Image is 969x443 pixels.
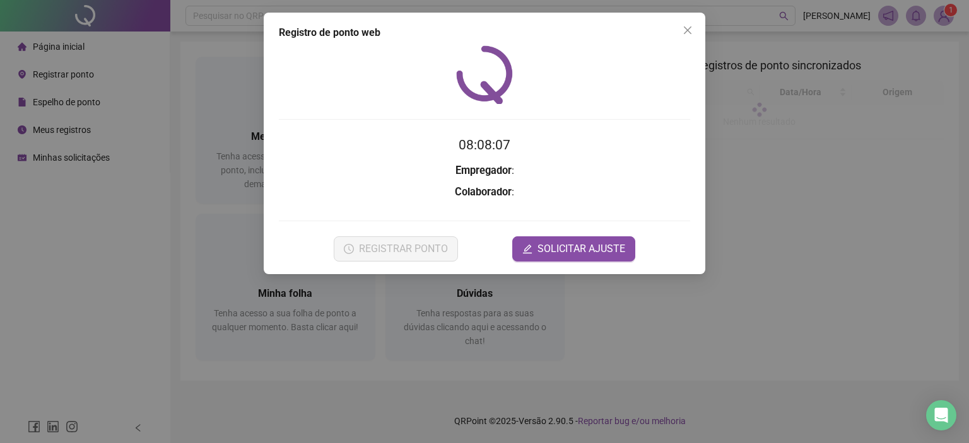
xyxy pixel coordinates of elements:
[279,25,690,40] div: Registro de ponto web
[455,164,512,176] strong: Empregador
[512,236,635,262] button: editSOLICITAR AJUSTE
[456,45,513,104] img: QRPoint
[455,186,512,198] strong: Colaborador
[926,400,956,430] div: Open Intercom Messenger
[683,25,693,35] span: close
[522,244,532,254] span: edit
[537,241,625,256] span: SOLICITAR AJUSTE
[678,20,698,40] button: Close
[279,163,690,179] h3: :
[334,236,458,262] button: REGISTRAR PONTO
[459,137,510,152] time: 08:08:07
[279,184,690,200] h3: :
